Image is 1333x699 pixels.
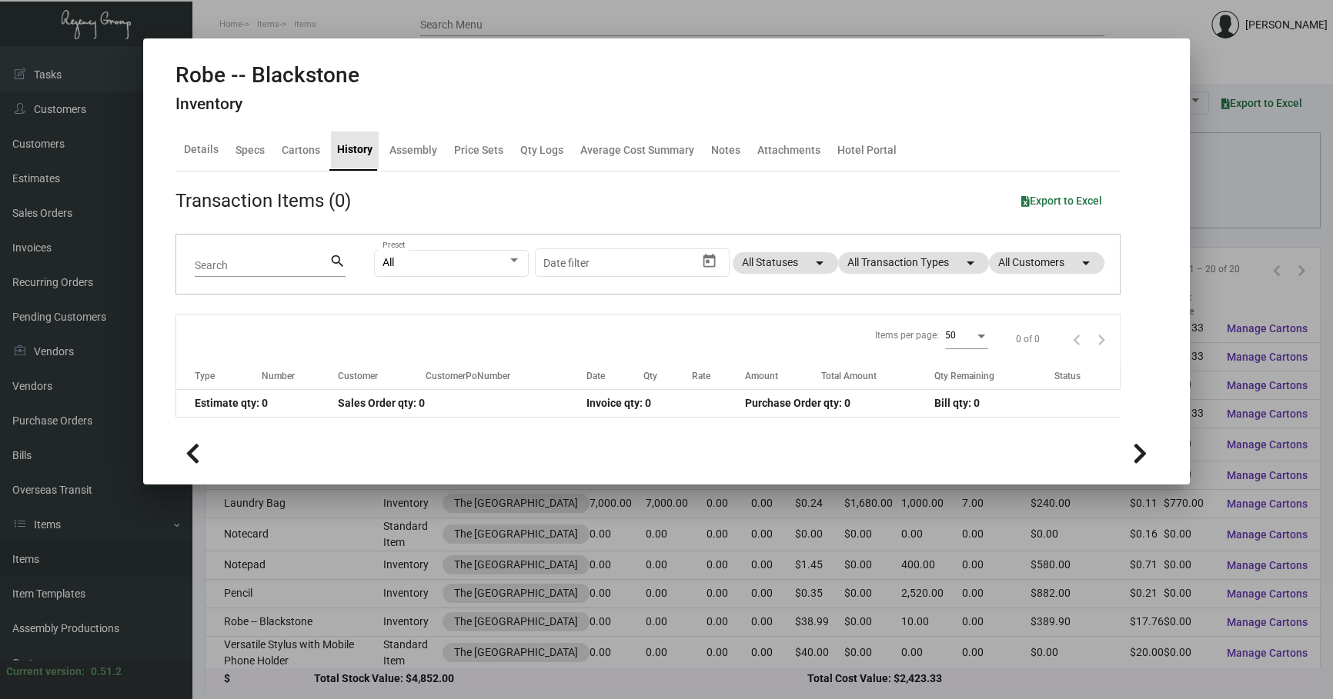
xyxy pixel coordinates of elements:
div: CustomerPoNumber [426,369,586,383]
div: Total Amount [821,369,934,383]
div: Status [1054,369,1081,383]
span: 50 [945,330,956,341]
div: Status [1054,369,1120,383]
span: Bill qty: 0 [934,397,980,409]
div: Rate [692,369,710,383]
mat-icon: arrow_drop_down [1077,254,1095,272]
div: Specs [236,141,265,158]
div: Qty Remaining [934,369,994,383]
div: Total Amount [821,369,877,383]
mat-icon: search [329,252,346,271]
div: Notes [711,141,740,158]
div: Customer [338,369,378,383]
div: Items per page: [875,328,939,342]
span: Purchase Order qty: 0 [744,397,850,409]
div: Number [262,369,338,383]
mat-chip: All Transaction Types [838,252,989,274]
div: Amount [744,369,777,383]
span: Sales Order qty: 0 [338,397,425,409]
button: Open calendar [697,248,722,273]
span: Estimate qty: 0 [195,397,268,409]
mat-chip: All Customers [989,252,1104,274]
span: All [383,256,394,268]
div: Rate [692,369,744,383]
span: Export to Excel [1021,195,1102,207]
div: Qty Remaining [934,369,1055,383]
span: Invoice qty: 0 [586,397,651,409]
input: End date [604,257,678,269]
button: Next page [1089,327,1114,351]
div: Average Cost Summary [580,141,694,158]
div: Attachments [757,141,820,158]
mat-icon: arrow_drop_down [961,254,980,272]
button: Export to Excel [1009,187,1114,215]
div: CustomerPoNumber [426,369,510,383]
div: Amount [744,369,820,383]
div: 0 of 0 [1016,332,1040,346]
div: Details [184,141,219,158]
div: Date [586,369,643,383]
button: Previous page [1064,327,1089,351]
h4: Inventory [175,95,359,114]
mat-chip: All Statuses [733,252,838,274]
div: Hotel Portal [837,141,897,158]
div: Current version: [6,664,85,680]
h2: Robe -- Blackstone [175,62,359,88]
div: Type [195,369,215,383]
div: Qty [643,369,657,383]
div: Cartons [282,141,320,158]
div: Transaction Items (0) [175,187,351,215]
mat-select: Items per page: [945,329,988,341]
div: Qty [643,369,692,383]
div: Type [195,369,262,383]
div: 0.51.2 [91,664,122,680]
mat-icon: arrow_drop_down [810,254,829,272]
div: History [337,141,373,158]
div: Assembly [389,141,437,158]
div: Price Sets [454,141,503,158]
div: Qty Logs [520,141,563,158]
div: Customer [338,369,426,383]
div: Date [586,369,605,383]
div: Number [262,369,295,383]
input: Start date [543,257,591,269]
